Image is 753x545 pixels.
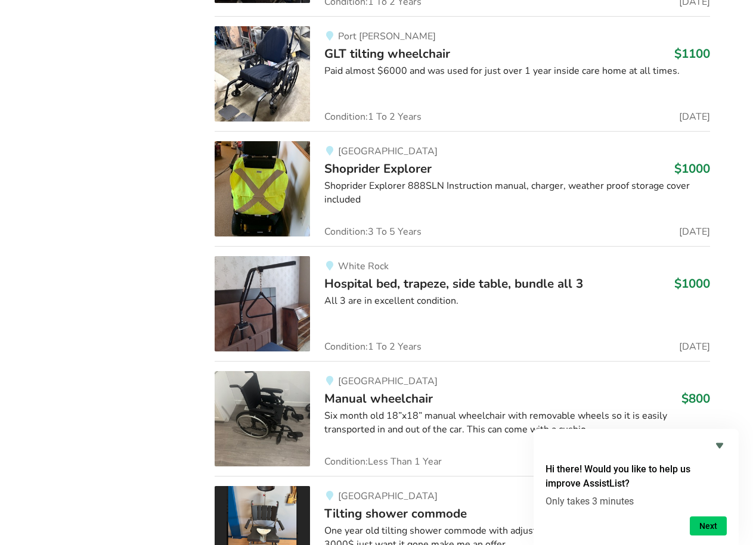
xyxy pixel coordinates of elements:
span: Condition: Less Than 1 Year [324,457,442,466]
a: bedroom equipment-hospital bed, trapeze, side table, bundle all 3White RockHospital bed, trapeze,... [215,246,710,361]
div: Shoprider Explorer 888SLN Instruction manual, charger, weather proof storage cover included [324,179,710,207]
button: Hide survey [712,438,727,453]
h3: $1000 [674,161,710,176]
div: Six month old 18”x18” manual wheelchair with removable wheels so it is easily transported in and ... [324,409,710,437]
span: Manual wheelchair [324,390,433,407]
span: Hospital bed, trapeze, side table, bundle all 3 [324,275,583,292]
span: Shoprider Explorer [324,160,432,177]
span: [DATE] [679,342,710,351]
a: mobility-shoprider explorer[GEOGRAPHIC_DATA]Shoprider Explorer$1000Shoprider Explorer 888SLN Inst... [215,131,710,246]
h3: $1100 [674,46,710,61]
button: Next question [690,516,727,535]
span: Condition: 3 To 5 Years [324,227,422,236]
a: mobility-glt tilting wheelchair Port [PERSON_NAME]GLT tilting wheelchair$1100Paid almost $6000 an... [215,16,710,131]
img: bedroom equipment-hospital bed, trapeze, side table, bundle all 3 [215,256,310,351]
span: Condition: 1 To 2 Years [324,112,422,122]
h3: $800 [681,391,710,406]
img: mobility-glt tilting wheelchair [215,26,310,122]
span: [GEOGRAPHIC_DATA] [338,145,438,158]
span: [GEOGRAPHIC_DATA] [338,490,438,503]
div: Hi there! Would you like to help us improve AssistList? [546,438,727,535]
span: [DATE] [679,227,710,236]
span: GLT tilting wheelchair [324,45,450,62]
span: [GEOGRAPHIC_DATA] [338,375,438,388]
p: Only takes 3 minutes [546,496,727,507]
a: mobility-manual wheelchair [GEOGRAPHIC_DATA]Manual wheelchair$800Six month old 18”x18” manual whe... [215,361,710,476]
div: Paid almost $6000 and was used for just over 1 year inside care home at all times. [324,64,710,78]
h2: Hi there! Would you like to help us improve AssistList? [546,462,727,491]
span: White Rock [338,260,389,273]
img: mobility-manual wheelchair [215,371,310,466]
span: [DATE] [679,112,710,122]
span: Port [PERSON_NAME] [338,30,436,43]
span: Condition: 1 To 2 Years [324,342,422,351]
div: All 3 are in excellent condition. [324,294,710,308]
span: Tilting shower commode [324,505,467,522]
h3: $1000 [674,276,710,291]
img: mobility-shoprider explorer [215,141,310,236]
